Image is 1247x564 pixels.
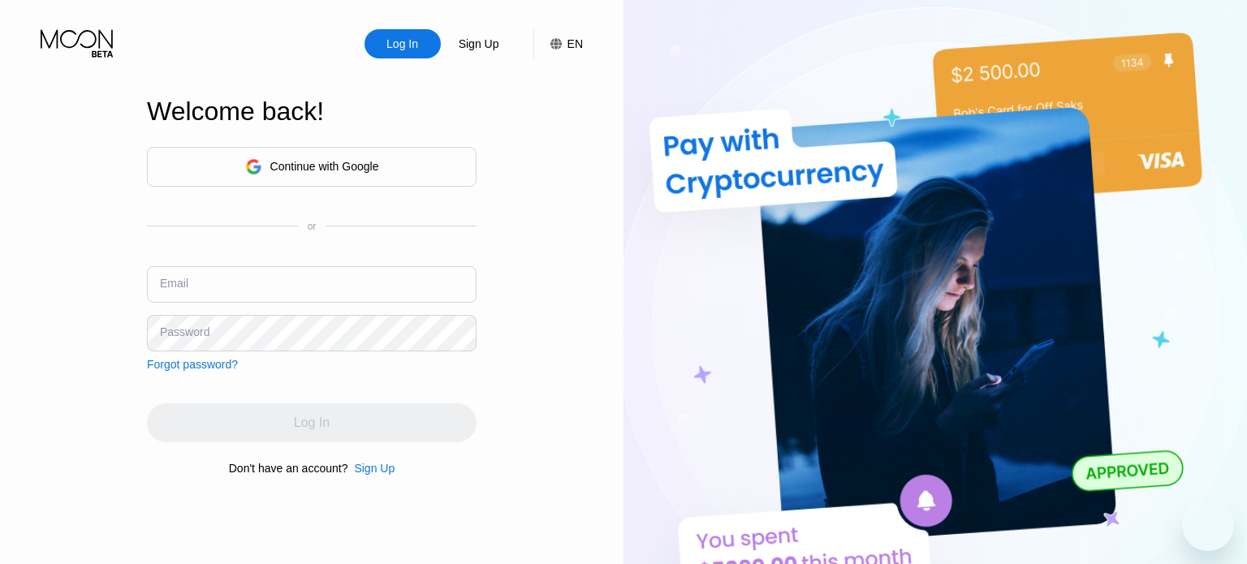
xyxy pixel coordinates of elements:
[1182,499,1234,551] iframe: Button to launch messaging window
[147,147,477,187] div: Continue with Google
[147,358,238,371] div: Forgot password?
[385,36,420,52] div: Log In
[270,160,379,173] div: Continue with Google
[229,462,348,475] div: Don't have an account?
[365,29,441,58] div: Log In
[567,37,583,50] div: EN
[160,325,209,338] div: Password
[441,29,517,58] div: Sign Up
[347,462,395,475] div: Sign Up
[160,277,188,290] div: Email
[354,462,395,475] div: Sign Up
[533,29,583,58] div: EN
[147,97,477,127] div: Welcome back!
[308,221,317,232] div: or
[457,36,501,52] div: Sign Up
